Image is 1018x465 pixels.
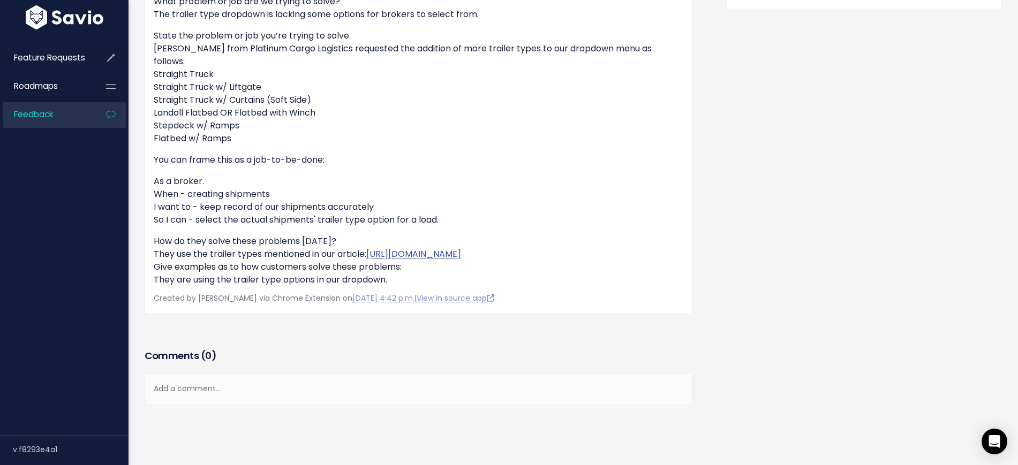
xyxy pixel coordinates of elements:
span: Roadmaps [14,80,58,92]
span: Created by [PERSON_NAME] via Chrome Extension on | [154,293,494,303]
div: v.f8293e4a1 [13,436,129,463]
img: logo-white.9d6f32f41409.svg [23,5,106,29]
span: 0 [205,349,212,362]
span: Feedback [14,109,53,120]
h3: Comments ( ) [145,348,693,363]
span: Feature Requests [14,52,85,63]
a: View in source app [417,293,494,303]
div: Open Intercom Messenger [982,429,1007,454]
a: [URL][DOMAIN_NAME] [366,248,461,260]
a: Roadmaps [3,74,89,98]
div: Add a comment... [145,373,693,405]
p: You can frame this as a job-to-be-done: [154,154,684,166]
p: State the problem or job you’re trying to solve. [PERSON_NAME] from Platinum Cargo Logistics requ... [154,29,684,145]
a: Feedback [3,102,89,127]
a: [DATE] 4:42 p.m. [352,293,414,303]
a: Feature Requests [3,45,89,70]
p: As a broker. When - creating shipments I want to - keep record of our shipments accurately So I c... [154,175,684,226]
p: How do they solve these problems [DATE]? They use the trailer types mentioned in our article: Giv... [154,235,684,286]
